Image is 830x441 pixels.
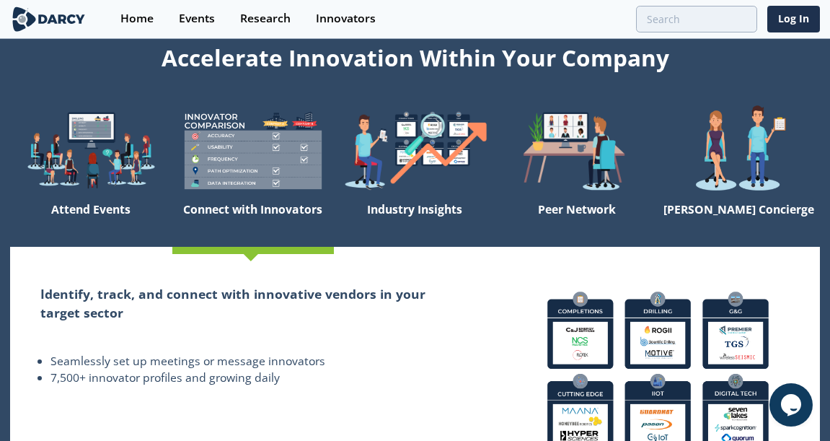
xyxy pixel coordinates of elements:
[658,105,820,196] img: welcome-concierge-wide-20dccca83e9cbdbb601deee24fb8df72.png
[10,35,820,74] div: Accelerate Innovation Within Your Company
[240,13,291,25] div: Research
[496,196,658,247] div: Peer Network
[10,196,172,247] div: Attend Events
[10,6,87,32] img: logo-wide.svg
[769,383,816,427] iframe: chat widget
[496,105,658,196] img: welcome-attend-b816887fc24c32c29d1763c6e0ddb6e6.png
[50,370,466,387] li: 7,500+ innovator profiles and growing daily
[40,284,466,323] h2: Identify, track, and connect with innovative vendors in your target sector
[334,196,496,247] div: Industry Insights
[172,196,335,247] div: Connect with Innovators
[120,13,154,25] div: Home
[50,353,466,370] li: Seamlessly set up meetings or message innovators
[179,13,215,25] div: Events
[658,196,820,247] div: [PERSON_NAME] Concierge
[636,6,757,32] input: Advanced Search
[767,6,820,32] a: Log In
[172,105,335,196] img: welcome-compare-1b687586299da8f117b7ac84fd957760.png
[10,105,172,196] img: welcome-explore-560578ff38cea7c86bcfe544b5e45342.png
[316,13,376,25] div: Innovators
[334,105,496,196] img: welcome-find-a12191a34a96034fcac36f4ff4d37733.png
